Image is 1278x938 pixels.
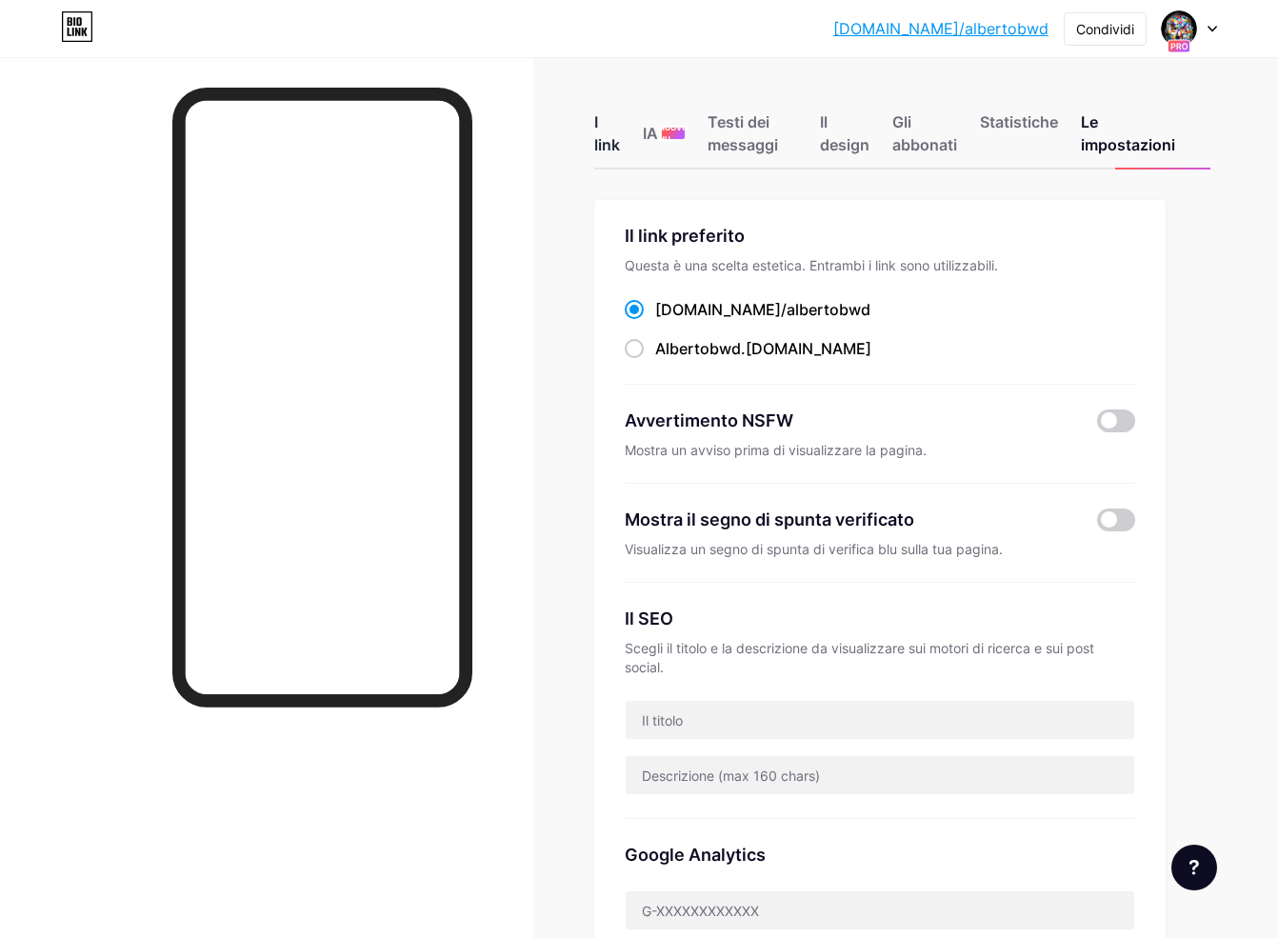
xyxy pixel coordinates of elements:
div: Statistiche [980,110,1058,168]
input: Descrizione (max 160 chars) [626,756,1134,794]
div: .[DOMAIN_NAME] [655,337,871,360]
input: G-XXXXXXXXXXXX [626,891,1134,929]
div: Testi dei messaggi [708,110,797,168]
div: IA [643,110,685,168]
div: Le impostazioni [1081,110,1175,168]
div: Avvertimento NSFW [625,408,1069,433]
div: Visualizza un segno di spunta di verifica blu sulla tua pagina. [625,540,1135,559]
div: [DOMAIN_NAME]/ [655,298,870,321]
div: Gli abbonati [892,110,957,168]
img: Testi di Alberto Battistelli [1161,10,1197,47]
div: Questa è una scelta estetica. Entrambi i link sono utilizzabili. [625,256,1135,275]
span: Albertobwd [655,339,741,358]
input: Il titolo [626,701,1134,739]
div: Il design [820,110,869,168]
div: Scegli il titolo e la descrizione da visualizzare sui motori di ricerca e sui post social. [625,639,1135,677]
div: Condividi [1076,19,1134,39]
div: Mostra un avviso prima di visualizzare la pagina. [625,441,1135,460]
span: NUOVO NU [659,122,688,145]
div: I link [594,110,620,168]
div: Il SEO [625,606,1135,631]
div: Mostra il segno di spunta verificato [625,507,914,532]
div: Google Analytics [625,842,1135,868]
span: albertobwd [787,300,870,319]
div: Il link preferito [625,223,1135,249]
a: [DOMAIN_NAME]/albertobwd [833,17,1048,40]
